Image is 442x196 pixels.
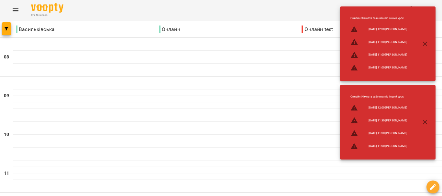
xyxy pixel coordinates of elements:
[345,23,412,36] li: [DATE] 12:00 [PERSON_NAME]
[345,92,412,101] li: Онлайн : Кімната зайнята під інший урок
[345,48,412,61] li: [DATE] 11:00 [PERSON_NAME]
[345,114,412,127] li: [DATE] 11:30 [PERSON_NAME]
[345,127,412,140] li: [DATE] 11:00 [PERSON_NAME]
[159,26,180,33] p: Онлайн
[31,3,63,13] img: Voopty Logo
[4,170,9,177] h6: 11
[345,61,412,74] li: [DATE] 11:00 [PERSON_NAME]
[4,54,9,61] h6: 08
[31,13,63,17] span: For Business
[345,36,412,48] li: [DATE] 11:30 [PERSON_NAME]
[4,131,9,138] h6: 10
[8,3,23,18] button: Menu
[4,92,9,99] h6: 09
[345,14,412,23] li: Онлайн : Кімната зайнята під інший урок
[345,101,412,114] li: [DATE] 12:00 [PERSON_NAME]
[302,26,333,33] p: Онлайн test
[16,26,55,33] p: Васильківська
[345,140,412,153] li: [DATE] 11:00 [PERSON_NAME]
